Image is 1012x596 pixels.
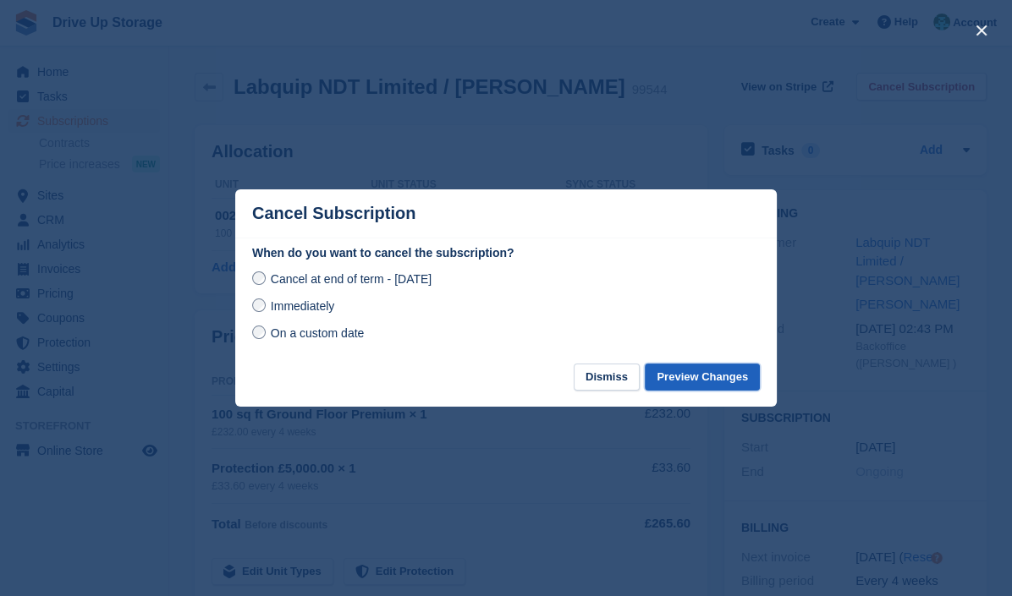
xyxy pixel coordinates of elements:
[271,272,432,286] span: Cancel at end of term - [DATE]
[252,298,266,312] input: Immediately
[252,204,415,223] p: Cancel Subscription
[271,326,365,340] span: On a custom date
[968,17,995,44] button: close
[574,364,640,391] button: Dismiss
[271,299,334,313] span: Immediately
[645,364,760,391] button: Preview Changes
[252,325,266,339] input: On a custom date
[252,271,266,285] input: Cancel at end of term - [DATE]
[252,244,760,262] label: When do you want to cancel the subscription?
